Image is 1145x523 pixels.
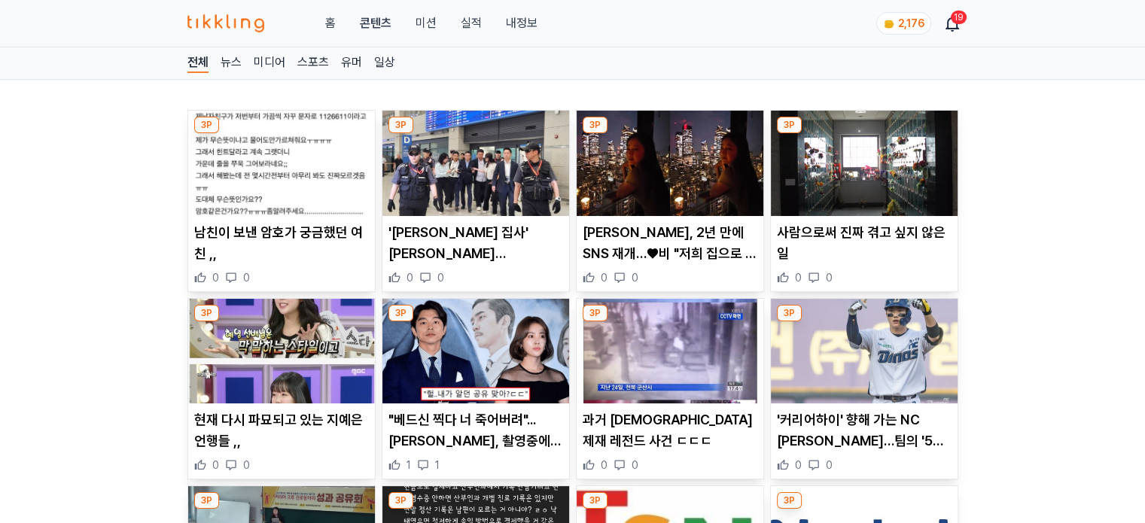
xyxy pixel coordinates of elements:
p: '커리어하이' 향해 가는 NC [PERSON_NAME]…팀의 '5강 싸움' 이끌 핵심 전력 [777,409,952,452]
div: 3P 남친이 보낸 암호가 궁금했던 여친 ,, 남친이 보낸 암호가 궁금했던 여친 ,, 0 0 [187,110,376,292]
a: 실적 [460,14,481,32]
a: 전체 [187,53,209,73]
span: 1 [435,458,440,473]
span: 0 [826,270,833,285]
button: 미션 [415,14,436,32]
div: 3P [194,305,219,321]
p: 과거 [DEMOGRAPHIC_DATA]제재 레전드 사건 ㄷㄷㄷ [583,409,757,452]
div: 3P [583,492,608,509]
div: 3P [583,305,608,321]
div: 3P 현재 다시 파묘되고 있는 지예은 언행들 ,, 현재 다시 파묘되고 있는 지예은 언행들 ,, 0 0 [187,298,376,480]
div: 3P 과거 사적제재 레전드 사건 ㄷㄷㄷ 과거 [DEMOGRAPHIC_DATA]제재 레전드 사건 ㄷㄷㄷ 0 0 [576,298,764,480]
div: 3P [388,117,413,133]
span: 0 [826,458,833,473]
img: coin [883,18,895,30]
img: 과거 사적제재 레전드 사건 ㄷㄷㄷ [577,299,763,404]
span: 0 [212,458,219,473]
p: 사람으로써 진짜 겪고 싶지 않은 일 [777,222,952,264]
span: 0 [437,270,444,285]
div: 3P [777,117,802,133]
div: 3P [777,492,802,509]
a: 스포츠 [297,53,329,73]
img: 티끌링 [187,14,265,32]
span: 0 [243,458,250,473]
a: coin 2,176 [876,12,928,35]
span: 0 [601,458,608,473]
span: 0 [601,270,608,285]
span: 0 [632,458,638,473]
div: 3P [777,305,802,321]
span: 0 [795,270,802,285]
a: 내정보 [505,14,537,32]
img: 사람으로써 진짜 겪고 싶지 않은 일 [771,111,958,216]
img: 김태희, 2년 만에 SNS 재개…♥비 "저희 집으로 오세요" [577,111,763,216]
img: '커리어하이' 향해 가는 NC 김주원…팀의 '5강 싸움' 이끌 핵심 전력 [771,299,958,404]
img: 현재 다시 파묘되고 있는 지예은 언행들 ,, [188,299,375,404]
span: 0 [243,270,250,285]
a: 홈 [324,14,335,32]
a: 미디어 [254,53,285,73]
p: '[PERSON_NAME] 집사' [PERSON_NAME] [PERSON_NAME] 후 체포…"부정한 일 연루된 바 없어" [388,222,563,264]
p: "베드신 찍다 너 죽어버려"...[PERSON_NAME], 촬영중에 공유가 베드신 강요했다 충격 폭로 [388,409,563,452]
div: 3P [194,117,219,133]
div: 3P [194,492,219,509]
div: 3P '김건희 집사' 김예성 귀국 후 체포…"부정한 일 연루된 바 없어" '[PERSON_NAME] 집사' [PERSON_NAME] [PERSON_NAME] 후 체포…"부정한... [382,110,570,292]
a: 유머 [341,53,362,73]
div: 3P [388,492,413,509]
a: 19 [946,14,958,32]
div: 3P [583,117,608,133]
span: 0 [407,270,413,285]
a: 콘텐츠 [359,14,391,32]
img: "베드신 찍다 너 죽어버려"...한지민, 촬영중에 공유가 베드신 강요했다 충격 폭로 [382,299,569,404]
img: 남친이 보낸 암호가 궁금했던 여친 ,, [188,111,375,216]
p: [PERSON_NAME], 2년 만에 SNS 재개…♥비 "저희 집으로 오세요" [583,222,757,264]
div: 19 [951,11,967,24]
span: 0 [632,270,638,285]
div: 3P 김태희, 2년 만에 SNS 재개…♥비 "저희 집으로 오세요" [PERSON_NAME], 2년 만에 SNS 재개…♥비 "저희 집으로 오세요" 0 0 [576,110,764,292]
div: 3P "베드신 찍다 너 죽어버려"...한지민, 촬영중에 공유가 베드신 강요했다 충격 폭로 "베드신 찍다 너 죽어버려"...[PERSON_NAME], 촬영중에 공유가 베드신 강... [382,298,570,480]
div: 3P [388,305,413,321]
span: 2,176 [898,17,924,29]
span: 0 [795,458,802,473]
p: 현재 다시 파묘되고 있는 지예은 언행들 ,, [194,409,369,452]
span: 1 [407,458,411,473]
img: '김건희 집사' 김예성 귀국 후 체포…"부정한 일 연루된 바 없어" [382,111,569,216]
a: 일상 [374,53,395,73]
span: 0 [212,270,219,285]
a: 뉴스 [221,53,242,73]
div: 3P '커리어하이' 향해 가는 NC 김주원…팀의 '5강 싸움' 이끌 핵심 전력 '커리어하이' 향해 가는 NC [PERSON_NAME]…팀의 '5강 싸움' 이끌 핵심 전력 0 0 [770,298,958,480]
p: 남친이 보낸 암호가 궁금했던 여친 ,, [194,222,369,264]
div: 3P 사람으로써 진짜 겪고 싶지 않은 일 사람으로써 진짜 겪고 싶지 않은 일 0 0 [770,110,958,292]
